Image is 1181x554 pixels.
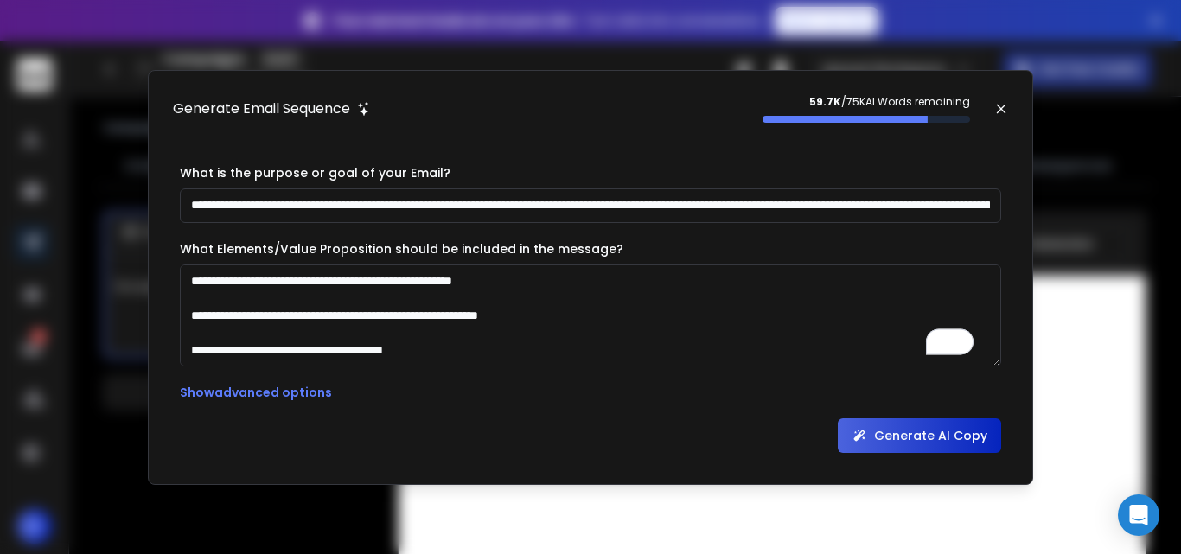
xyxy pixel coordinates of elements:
[180,264,1001,366] textarea: To enrich screen reader interactions, please activate Accessibility in Grammarly extension settings
[1118,494,1159,536] div: Open Intercom Messenger
[173,99,350,119] h1: Generate Email Sequence
[763,95,970,109] p: / 75K AI Words remaining
[809,94,841,109] strong: 59.7K
[180,240,623,258] label: What Elements/Value Proposition should be included in the message?
[838,418,1001,453] button: Generate AI Copy
[180,384,1001,401] p: Show advanced options
[180,164,450,181] label: What is the purpose or goal of your Email?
